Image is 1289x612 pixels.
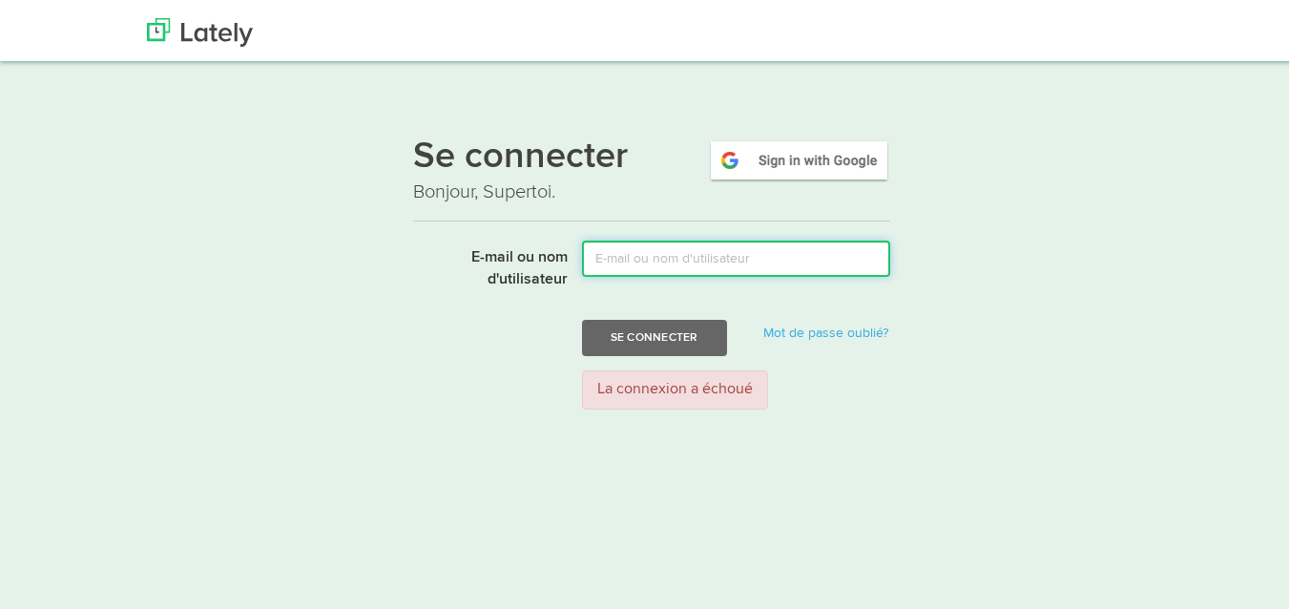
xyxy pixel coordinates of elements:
[763,323,888,336] a: Mot de passe oublié?
[413,177,555,200] font: Bonjour, Supertoi.
[582,316,727,352] button: Se connecter
[611,327,698,339] font: Se connecter
[413,136,628,172] font: Se connecter
[708,135,890,179] img: google-signin.png
[147,14,253,43] img: Dernièrement
[582,237,890,273] input: E-mail ou nom d'utilisateur
[597,378,753,393] font: La connexion a échoué
[471,246,568,284] font: E-mail ou nom d'utilisateur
